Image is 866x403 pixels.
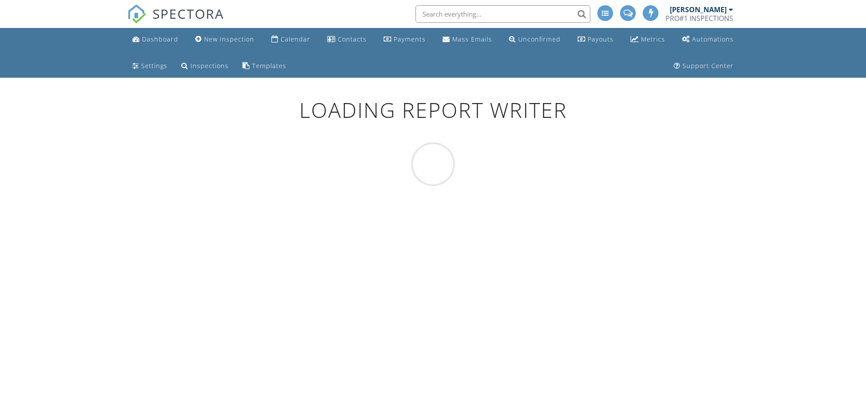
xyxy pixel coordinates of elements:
[641,35,665,43] div: Metrics
[281,35,310,43] div: Calendar
[204,35,254,43] div: New Inspection
[252,62,286,70] div: Templates
[129,58,171,74] a: Settings
[127,4,146,24] img: The Best Home Inspection Software - Spectora
[416,5,590,23] input: Search everything...
[679,31,737,48] a: Automations (Advanced)
[518,35,561,43] div: Unconfirmed
[192,31,258,48] a: New Inspection
[142,35,178,43] div: Dashboard
[588,35,613,43] div: Payouts
[191,62,229,70] div: Inspections
[670,5,727,14] div: [PERSON_NAME]
[452,35,492,43] div: Mass Emails
[152,4,224,23] span: SPECTORA
[129,31,182,48] a: Dashboard
[670,58,737,74] a: Support Center
[268,31,314,48] a: Calendar
[338,35,367,43] div: Contacts
[394,35,426,43] div: Payments
[692,35,734,43] div: Automations
[682,62,734,70] div: Support Center
[665,14,733,23] div: PRO#1 INSPECTIONS
[380,31,429,48] a: Payments
[127,12,224,30] a: SPECTORA
[506,31,564,48] a: Unconfirmed
[324,31,370,48] a: Contacts
[574,31,617,48] a: Payouts
[178,58,232,74] a: Inspections
[141,62,167,70] div: Settings
[239,58,290,74] a: Templates
[439,31,495,48] a: Mass Emails
[627,31,669,48] a: Metrics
